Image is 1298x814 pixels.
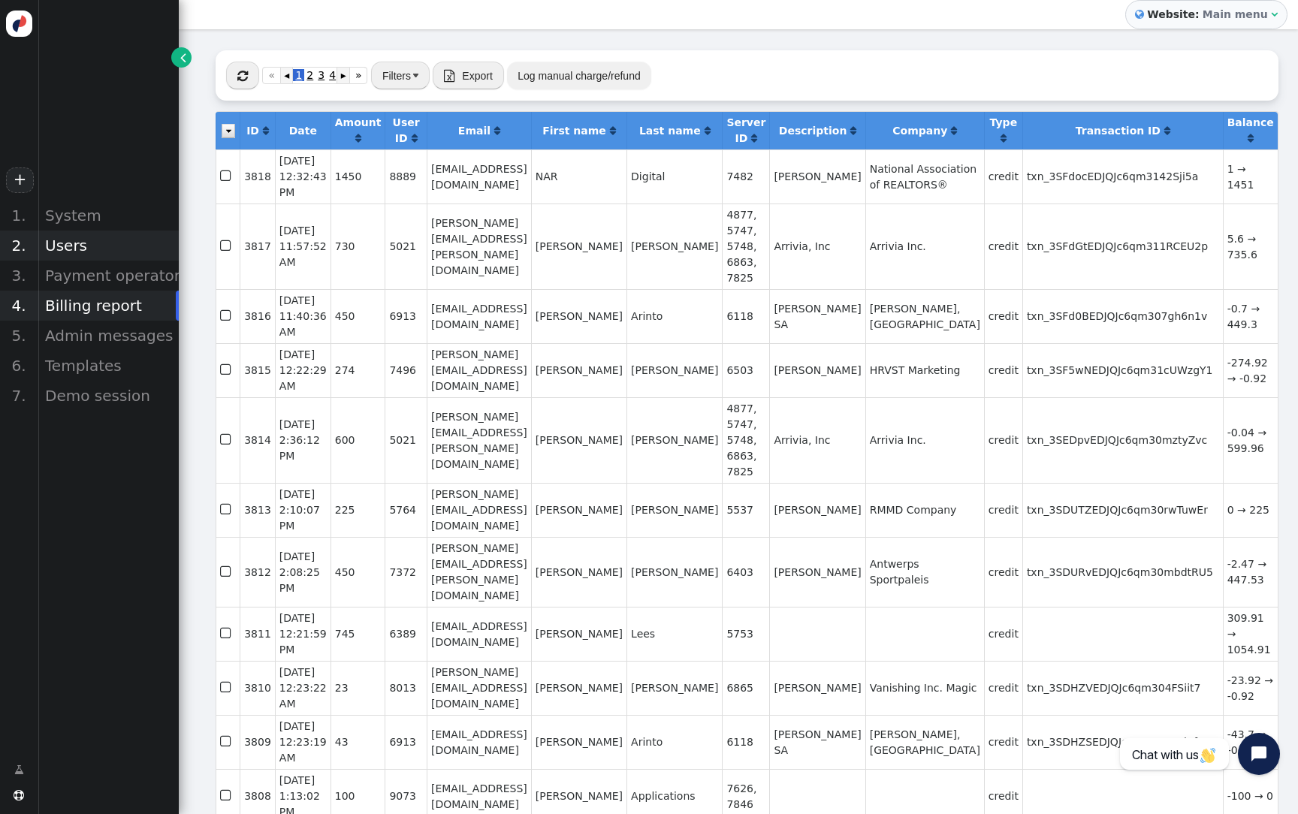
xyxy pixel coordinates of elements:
[240,397,275,483] td: 3814
[610,125,616,137] a: 
[427,537,531,607] td: [PERSON_NAME][EMAIL_ADDRESS][PERSON_NAME][DOMAIN_NAME]
[865,537,984,607] td: Antwerps Sportpaleis
[1164,125,1170,137] a: 
[984,149,1022,203] td: credit
[531,343,626,397] td: [PERSON_NAME]
[293,69,304,81] span: 1
[220,166,234,186] span: 
[769,343,865,397] td: [PERSON_NAME]
[220,785,234,806] span: 
[1022,203,1223,289] td: txn_3SFdGtEDJQJc6qm311RCEU2p
[865,289,984,343] td: [PERSON_NAME], [GEOGRAPHIC_DATA]
[531,149,626,203] td: NAR
[385,715,427,769] td: 6913
[327,69,338,81] span: 4
[751,132,757,144] a: 
[279,720,327,764] span: [DATE] 12:23:19 AM
[1223,397,1278,483] td: -0.04 → 599.96
[304,69,315,81] span: 2
[542,125,606,137] b: First name
[722,289,769,343] td: 6118
[984,537,1022,607] td: credit
[38,200,179,231] div: System
[626,607,722,661] td: Lees
[865,661,984,715] td: Vanishing Inc. Magic
[1076,125,1161,137] b: Transaction ID
[1227,116,1274,128] b: Balance
[494,125,500,136] span: Click to sort
[1022,537,1223,607] td: txn_3SDURvEDJQJc6qm30mbdtRU5
[444,70,454,82] span: 
[984,483,1022,537] td: credit
[38,381,179,411] div: Demo session
[385,343,427,397] td: 7496
[279,294,327,338] span: [DATE] 11:40:36 AM
[385,203,427,289] td: 5021
[279,666,327,710] span: [DATE] 12:23:22 AM
[4,756,35,783] a: 
[722,203,769,289] td: 4877, 5747, 5748, 6863, 7825
[220,430,234,450] span: 
[531,289,626,343] td: [PERSON_NAME]
[1223,537,1278,607] td: -2.47 → 447.53
[1223,483,1278,537] td: 0 → 225
[279,488,320,532] span: [DATE] 2:10:07 PM
[1144,7,1203,23] b: Website:
[279,348,327,392] span: [DATE] 12:22:29 AM
[531,397,626,483] td: [PERSON_NAME]
[751,133,757,143] span: Click to sort
[951,125,957,137] a: 
[722,397,769,483] td: 4877, 5747, 5748, 6863, 7825
[393,116,420,144] b: User ID
[626,203,722,289] td: [PERSON_NAME]
[226,62,259,89] button: 
[1022,661,1223,715] td: txn_3SDHZVEDJQJc6qm304FSiit7
[279,550,320,594] span: [DATE] 2:08:25 PM
[892,125,947,137] b: Company
[331,607,385,661] td: 745
[331,397,385,483] td: 600
[355,132,361,144] a: 
[412,132,418,144] a: 
[355,133,361,143] span: Click to sort
[240,661,275,715] td: 3810
[38,321,179,351] div: Admin messages
[726,116,765,144] b: Server ID
[769,203,865,289] td: Arrivia, Inc
[240,607,275,661] td: 3811
[1248,132,1254,144] a: 
[1022,715,1223,769] td: txn_3SDHZSEDJQJc6qm30aEejKfr
[240,149,275,203] td: 3818
[984,607,1022,661] td: credit
[331,537,385,607] td: 450
[865,203,984,289] td: Arrivia Inc.
[413,74,418,77] img: trigger_black.png
[722,343,769,397] td: 6503
[262,67,281,84] a: «
[331,149,385,203] td: 1450
[507,62,651,89] button: Log manual charge/refund
[1022,483,1223,537] td: txn_3SDUTZEDJQJc6qm30rwTuwEr
[220,677,234,698] span: 
[335,116,382,128] b: Amount
[331,203,385,289] td: 730
[531,661,626,715] td: [PERSON_NAME]
[722,483,769,537] td: 5537
[38,351,179,381] div: Templates
[240,715,275,769] td: 3809
[240,483,275,537] td: 3813
[279,418,320,462] span: [DATE] 2:36:12 PM
[769,715,865,769] td: [PERSON_NAME] SA
[281,67,293,84] a: ◂
[769,483,865,537] td: [PERSON_NAME]
[427,715,531,769] td: [EMAIL_ADDRESS][DOMAIN_NAME]
[769,537,865,607] td: [PERSON_NAME]
[626,483,722,537] td: [PERSON_NAME]
[865,397,984,483] td: Arrivia Inc.
[385,607,427,661] td: 6389
[626,149,722,203] td: Digital
[385,483,427,537] td: 5764
[220,306,234,326] span: 
[220,731,234,752] span: 
[240,203,275,289] td: 3817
